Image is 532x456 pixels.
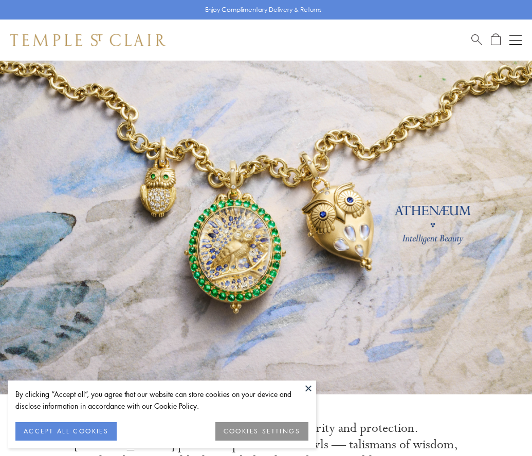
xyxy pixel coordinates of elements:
[15,388,308,412] div: By clicking “Accept all”, you agree that our website can store cookies on your device and disclos...
[215,422,308,441] button: COOKIES SETTINGS
[509,34,522,46] button: Open navigation
[491,33,501,46] a: Open Shopping Bag
[471,33,482,46] a: Search
[10,34,166,46] img: Temple St. Clair
[15,422,117,441] button: ACCEPT ALL COOKIES
[205,5,322,15] p: Enjoy Complimentary Delivery & Returns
